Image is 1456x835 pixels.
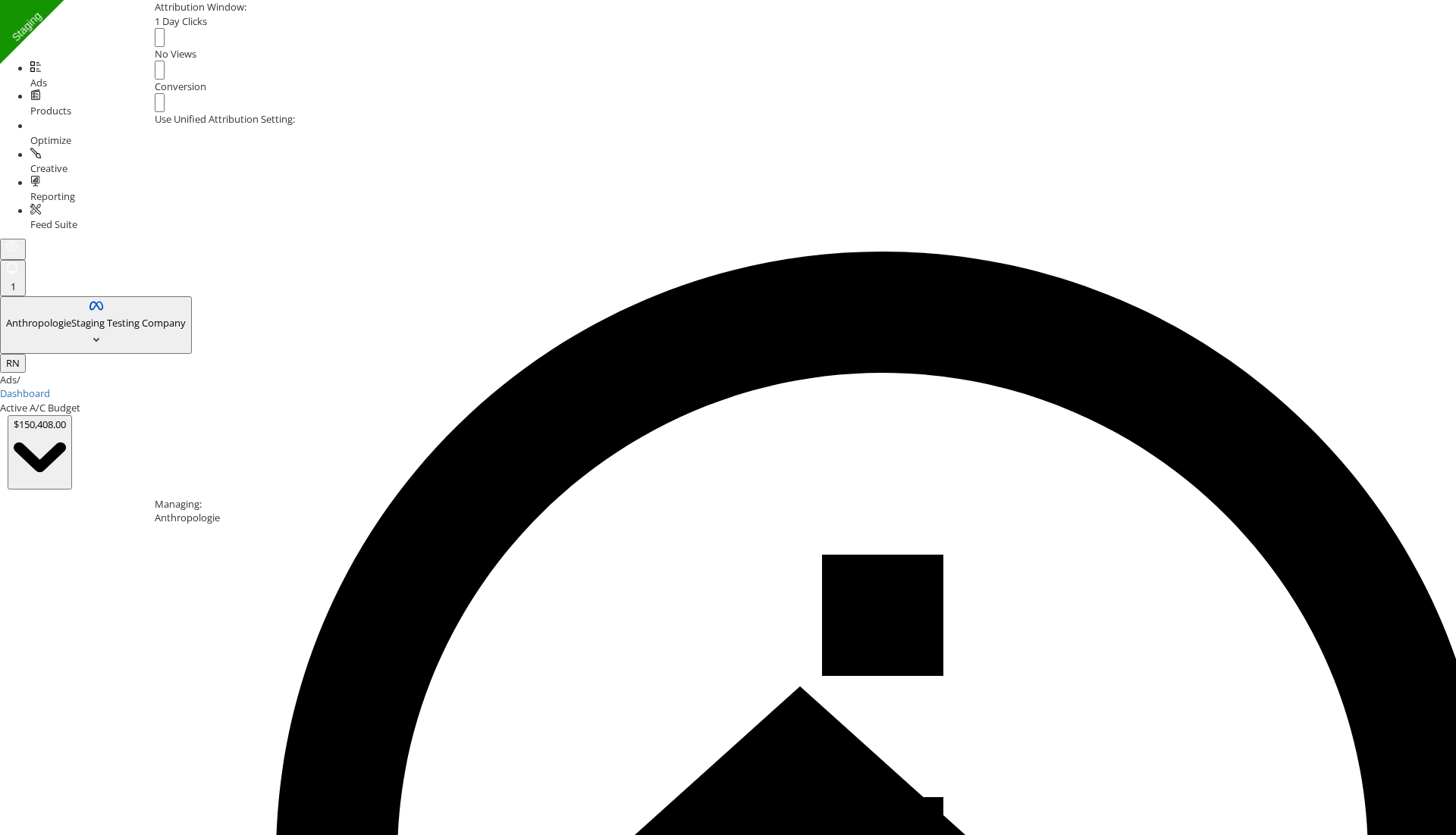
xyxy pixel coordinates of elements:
label: Use Unified Attribution Setting: [155,112,295,127]
button: $150,408.00 [8,415,72,489]
span: RN [6,356,20,370]
span: Conversion [155,80,206,93]
span: Anthropologie [6,316,71,330]
span: Creative [30,161,67,175]
span: Staging Testing Company [71,316,186,330]
span: / [17,373,20,386]
div: 1 [6,280,20,294]
span: Feed Suite [30,217,77,231]
span: Ads [30,76,47,89]
span: 1 Day Clicks [155,14,207,28]
span: Products [30,104,71,117]
span: No Views [155,47,196,61]
span: Reporting [30,189,75,203]
span: Optimize [30,133,71,147]
div: $150,408.00 [14,417,66,432]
